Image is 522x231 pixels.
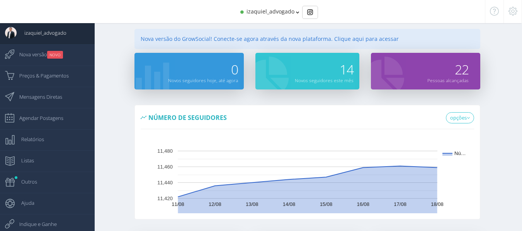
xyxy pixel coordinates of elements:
text: 12/08 [209,202,221,207]
span: Agendar Postagens [12,108,63,128]
text: 11,440 [157,180,173,186]
text: 18/08 [431,202,444,207]
text: 17/08 [394,202,406,207]
span: Outros [14,172,37,191]
text: 15/08 [320,202,332,207]
text: 11/08 [172,202,184,207]
text: 16/08 [357,202,369,207]
span: 14 [340,61,354,78]
span: 0 [231,61,238,78]
small: Novos seguidores hoje, até agora [168,77,238,83]
div: Basic example [302,6,318,19]
text: 11,420 [157,196,173,202]
text: 11,480 [157,148,173,154]
small: Pessoas alcançadas [427,77,469,83]
span: Nova versão [12,45,63,64]
text: 11,460 [157,164,173,170]
text: 13/08 [246,202,258,207]
text: Nú… [454,151,466,157]
span: Listas [14,151,34,170]
img: User Image [5,27,17,39]
div: Nova versão do GrowSocial! Conecte-se agora através da nova plataforma. Clique aqui para acessar [134,29,481,49]
span: Ajuda [14,193,34,212]
span: Preços & Pagamentos [12,66,69,85]
small: Novos seguidores este mês [295,77,354,83]
img: Instagram_simple_icon.svg [307,9,313,15]
a: opções [446,112,474,124]
iframe: Abre um widget para que você possa encontrar mais informações [463,208,514,227]
span: Relatórios [14,130,44,149]
span: Número de seguidores [148,113,227,122]
span: Mensagens Diretas [12,87,62,106]
span: 22 [455,61,469,78]
span: izaquiel_advogado [247,8,294,15]
text: 14/08 [282,202,295,207]
span: izaquiel_advogado [17,23,66,42]
svg: A chart. [141,136,474,213]
small: NOVO [47,51,63,59]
